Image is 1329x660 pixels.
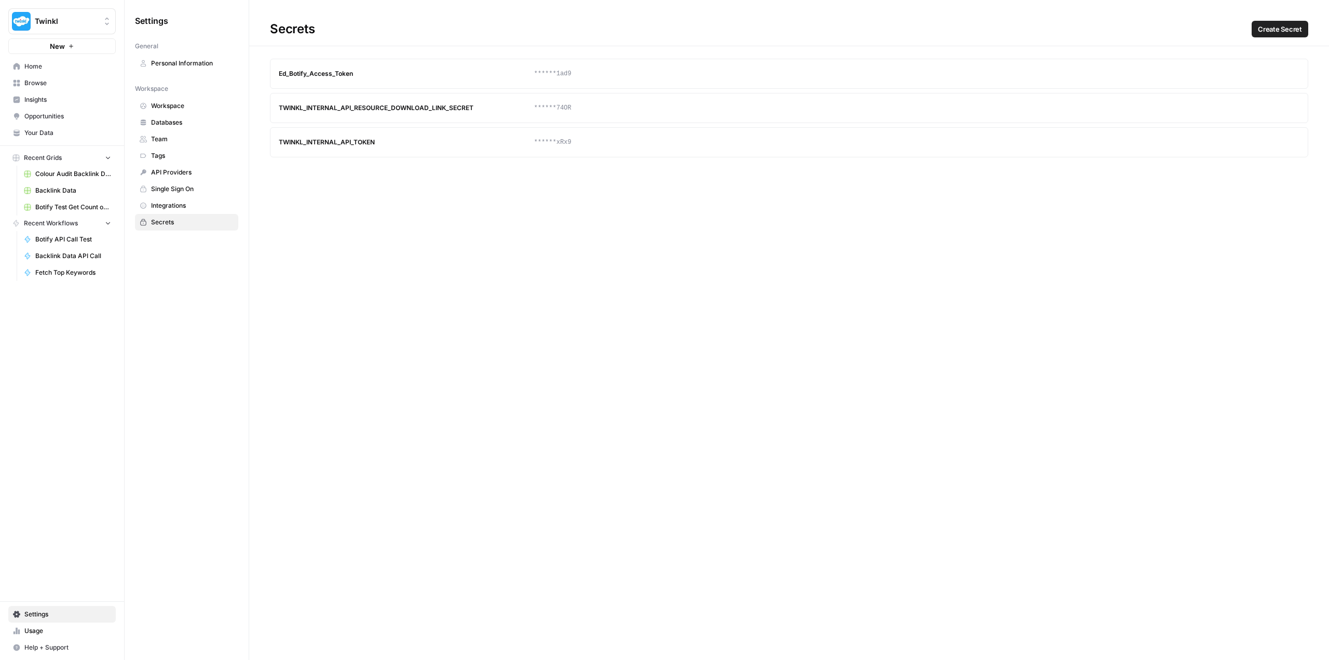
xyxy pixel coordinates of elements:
[151,168,234,177] span: API Providers
[19,199,116,215] a: Botify Test Get Count of Inlinks
[135,214,238,231] a: Secrets
[19,166,116,182] a: Colour Audit Backlink Data
[135,131,238,147] a: Team
[8,8,116,34] button: Workspace: Twinkl
[279,103,534,113] div: TWINKL_INTERNAL_API_RESOURCE_DOWNLOAD_LINK_SECRET
[151,59,234,68] span: Personal Information
[8,606,116,623] a: Settings
[249,21,1329,37] div: Secrets
[24,643,111,652] span: Help + Support
[24,128,111,138] span: Your Data
[24,153,62,163] span: Recent Grids
[135,84,168,93] span: Workspace
[50,41,65,51] span: New
[8,58,116,75] a: Home
[151,218,234,227] span: Secrets
[8,108,116,125] a: Opportunities
[35,186,111,195] span: Backlink Data
[1252,21,1308,37] button: Create Secret
[135,55,238,72] a: Personal Information
[19,248,116,264] a: Backlink Data API Call
[135,164,238,181] a: API Providers
[24,78,111,88] span: Browse
[24,95,111,104] span: Insights
[151,134,234,144] span: Team
[19,264,116,281] a: Fetch Top Keywords
[24,610,111,619] span: Settings
[24,626,111,636] span: Usage
[8,623,116,639] a: Usage
[151,201,234,210] span: Integrations
[19,182,116,199] a: Backlink Data
[35,235,111,244] span: Botify API Call Test
[1258,24,1302,34] span: Create Secret
[12,12,31,31] img: Twinkl Logo
[35,268,111,277] span: Fetch Top Keywords
[8,639,116,656] button: Help + Support
[35,203,111,212] span: Botify Test Get Count of Inlinks
[8,91,116,108] a: Insights
[8,38,116,54] button: New
[151,151,234,160] span: Tags
[135,181,238,197] a: Single Sign On
[151,118,234,127] span: Databases
[8,75,116,91] a: Browse
[135,147,238,164] a: Tags
[151,184,234,194] span: Single Sign On
[24,62,111,71] span: Home
[19,231,116,248] a: Botify API Call Test
[279,138,534,147] div: TWINKL_INTERNAL_API_TOKEN
[135,197,238,214] a: Integrations
[8,150,116,166] button: Recent Grids
[279,69,534,78] div: Ed_Botify_Access_Token
[135,98,238,114] a: Workspace
[24,112,111,121] span: Opportunities
[35,16,98,26] span: Twinkl
[135,114,238,131] a: Databases
[8,215,116,231] button: Recent Workflows
[24,219,78,228] span: Recent Workflows
[35,251,111,261] span: Backlink Data API Call
[151,101,234,111] span: Workspace
[135,15,168,27] span: Settings
[35,169,111,179] span: Colour Audit Backlink Data
[8,125,116,141] a: Your Data
[135,42,158,51] span: General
